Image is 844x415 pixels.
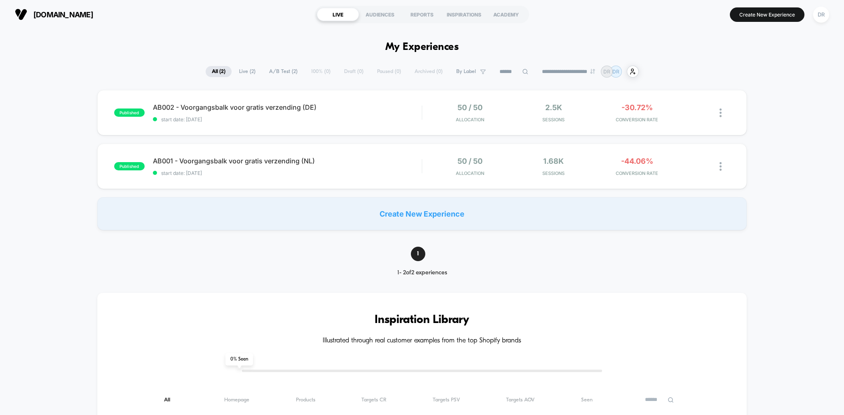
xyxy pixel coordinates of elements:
[506,397,535,403] span: Targets AOV
[359,8,401,21] div: AUDIENCES
[317,8,359,21] div: LIVE
[485,8,527,21] div: ACADEMY
[456,170,484,176] span: Allocation
[97,197,747,230] div: Create New Experience
[514,170,593,176] span: Sessions
[590,69,595,74] img: end
[730,7,804,22] button: Create New Experience
[296,397,315,403] span: Products
[361,397,387,403] span: Targets CR
[603,68,610,75] p: DR
[233,66,262,77] span: Live ( 2 )
[612,68,619,75] p: DR
[720,162,722,171] img: close
[456,68,476,75] span: By Label
[411,247,425,261] span: 1
[164,397,178,403] span: All
[114,108,145,117] span: published
[621,103,653,112] span: -30.72%
[457,103,483,112] span: 50 / 50
[33,10,93,19] span: [DOMAIN_NAME]
[543,157,564,165] span: 1.68k
[153,157,422,165] span: AB001 - Voorgangsbalk voor gratis verzending (NL)
[122,314,722,327] h3: Inspiration Library
[153,116,422,123] span: start date: [DATE]
[206,66,232,77] span: All ( 2 )
[15,8,27,21] img: Visually logo
[443,8,485,21] div: INSPIRATIONS
[581,397,593,403] span: Seen
[456,117,484,123] span: Allocation
[224,397,249,403] span: Homepage
[621,157,653,165] span: -44.06%
[114,162,145,170] span: published
[811,6,832,23] button: DR
[433,397,460,403] span: Targets PSV
[225,353,253,365] span: 0 % Seen
[153,170,422,176] span: start date: [DATE]
[12,8,96,21] button: [DOMAIN_NAME]
[598,117,677,123] span: CONVERSION RATE
[153,103,422,111] span: AB002 - Voorgangsbalk voor gratis verzending (DE)
[382,269,462,276] div: 1 - 2 of 2 experiences
[720,108,722,117] img: close
[514,117,593,123] span: Sessions
[122,337,722,345] h4: Illustrated through real customer examples from the top Shopify brands
[598,170,677,176] span: CONVERSION RATE
[263,66,304,77] span: A/B Test ( 2 )
[385,41,459,53] h1: My Experiences
[401,8,443,21] div: REPORTS
[813,7,829,23] div: DR
[545,103,562,112] span: 2.5k
[457,157,483,165] span: 50 / 50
